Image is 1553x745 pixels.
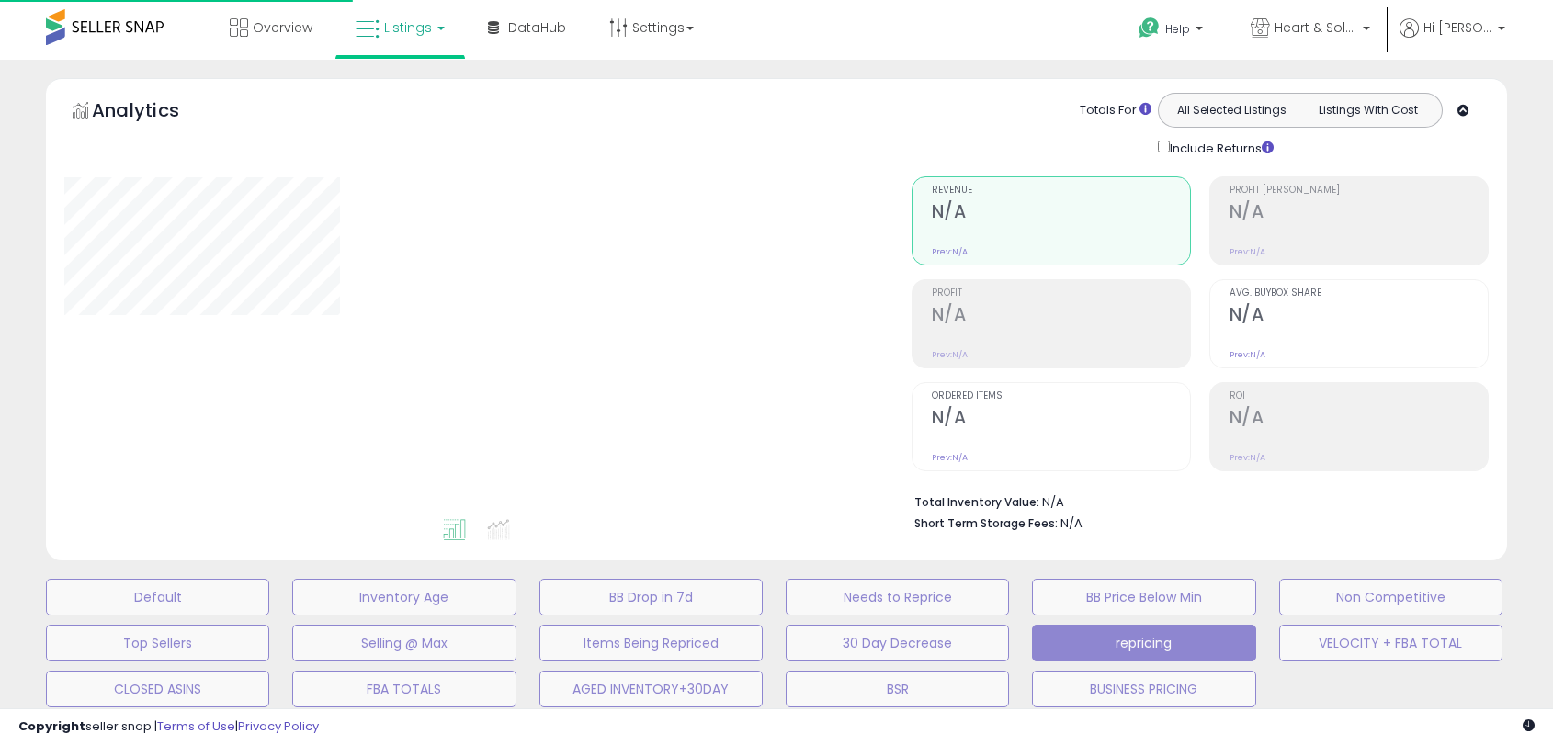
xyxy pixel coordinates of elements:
[1230,246,1265,257] small: Prev: N/A
[92,97,215,128] h5: Analytics
[46,671,269,707] button: CLOSED ASINS
[932,246,968,257] small: Prev: N/A
[46,625,269,661] button: Top Sellers
[1230,391,1488,401] span: ROI
[46,579,269,615] button: Default
[18,718,319,736] div: seller snap | |
[932,391,1190,401] span: Ordered Items
[1275,18,1357,37] span: Heart & Sole Trading
[914,515,1058,531] b: Short Term Storage Fees:
[1230,304,1488,329] h2: N/A
[1230,288,1488,299] span: Avg. Buybox Share
[1060,514,1083,532] span: N/A
[932,288,1190,299] span: Profit
[786,579,1009,615] button: Needs to Reprice
[1279,579,1502,615] button: Non Competitive
[1230,349,1265,360] small: Prev: N/A
[1423,18,1492,37] span: Hi [PERSON_NAME]
[1279,625,1502,661] button: VELOCITY + FBA TOTAL
[914,490,1475,512] li: N/A
[1032,671,1255,707] button: BUSINESS PRICING
[932,349,968,360] small: Prev: N/A
[786,671,1009,707] button: BSR
[786,625,1009,661] button: 30 Day Decrease
[1032,625,1255,661] button: repricing
[1400,18,1505,60] a: Hi [PERSON_NAME]
[1230,186,1488,196] span: Profit [PERSON_NAME]
[1230,407,1488,432] h2: N/A
[292,625,516,661] button: Selling @ Max
[932,304,1190,329] h2: N/A
[18,717,85,735] strong: Copyright
[292,671,516,707] button: FBA TOTALS
[1124,3,1221,60] a: Help
[1144,137,1296,158] div: Include Returns
[1163,98,1300,122] button: All Selected Listings
[1230,452,1265,463] small: Prev: N/A
[1165,21,1190,37] span: Help
[508,18,566,37] span: DataHub
[539,579,763,615] button: BB Drop in 7d
[1299,98,1436,122] button: Listings With Cost
[932,186,1190,196] span: Revenue
[932,201,1190,226] h2: N/A
[1032,579,1255,615] button: BB Price Below Min
[932,407,1190,432] h2: N/A
[914,494,1039,510] b: Total Inventory Value:
[539,671,763,707] button: AGED INVENTORY+30DAY
[253,18,312,37] span: Overview
[292,579,516,615] button: Inventory Age
[932,452,968,463] small: Prev: N/A
[539,625,763,661] button: Items Being Repriced
[1230,201,1488,226] h2: N/A
[1080,102,1151,119] div: Totals For
[384,18,432,37] span: Listings
[1138,17,1161,40] i: Get Help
